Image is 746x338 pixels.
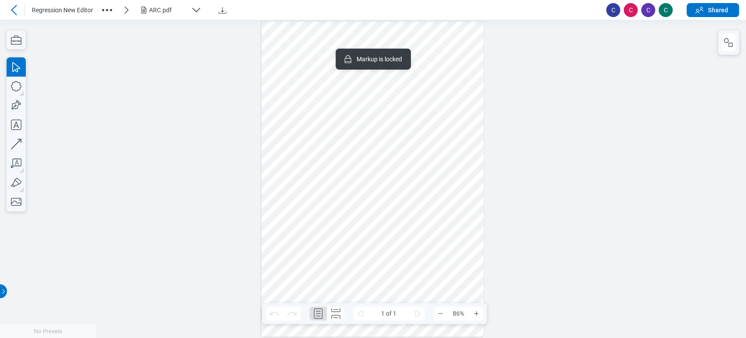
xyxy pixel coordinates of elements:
[448,306,469,320] span: 86%
[641,3,655,17] span: C
[139,3,208,17] button: ARC.pdf
[469,306,483,320] button: Zoom In
[266,306,283,320] button: Undo
[659,3,673,17] span: C
[434,306,448,320] button: Zoom Out
[327,306,344,320] button: Continuous Page Layout
[149,6,187,14] div: ARC.pdf
[624,3,638,17] span: C
[687,3,739,17] button: Shared
[309,306,327,320] button: Single Page Layout
[708,6,728,14] span: Shared
[283,306,301,320] button: Redo
[367,306,411,320] span: 1 of 1
[343,54,402,64] div: Markup is locked
[32,6,93,14] span: Regression New Editor
[215,3,229,17] button: Download
[606,3,620,17] span: C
